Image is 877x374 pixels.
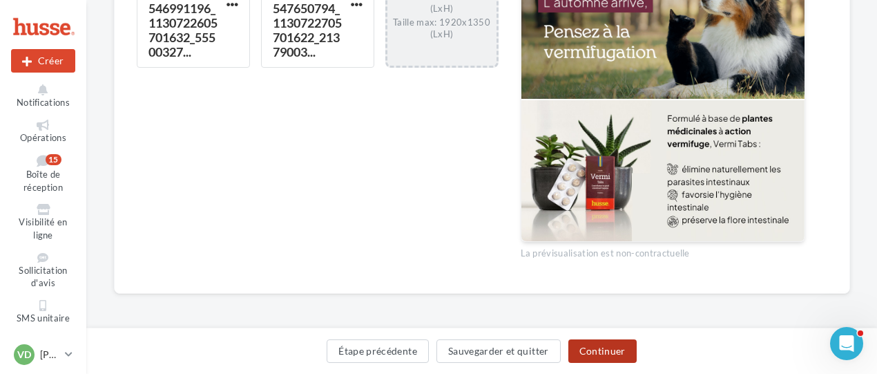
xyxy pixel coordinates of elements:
[20,132,66,143] span: Opérations
[148,1,218,59] div: 546991196_1130722605701632_55500327...
[830,327,863,360] iframe: Intercom live chat
[11,250,75,292] a: Sollicitation d'avis
[19,217,67,241] span: Visibilité en ligne
[17,97,70,108] span: Notifications
[521,242,805,260] div: La prévisualisation est non-contractuelle
[11,297,75,327] a: SMS unitaire
[40,348,59,362] p: [PERSON_NAME]
[23,169,63,194] span: Boîte de réception
[11,49,75,73] div: Nouvelle campagne
[436,339,561,363] button: Sauvegarder et quitter
[273,1,342,59] div: 547650794_1130722705701622_21379003...
[17,348,31,362] span: VD
[11,151,75,196] a: Boîte de réception15
[11,49,75,73] button: Créer
[19,265,67,289] span: Sollicitation d'avis
[46,154,61,165] div: 15
[11,342,75,368] a: VD [PERSON_NAME]
[11,201,75,243] a: Visibilité en ligne
[17,312,70,324] span: SMS unitaire
[327,339,429,363] button: Étape précédente
[11,117,75,147] a: Opérations
[11,82,75,111] button: Notifications
[568,339,637,363] button: Continuer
